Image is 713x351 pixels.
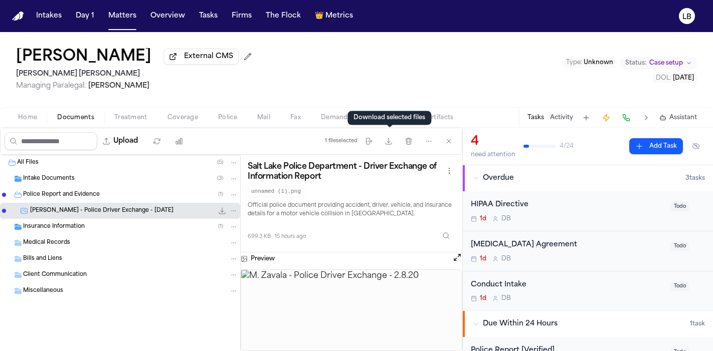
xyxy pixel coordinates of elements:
[579,111,593,125] button: Add Task
[671,202,689,211] span: Todo
[218,114,237,122] span: Police
[16,48,151,66] h1: [PERSON_NAME]
[5,132,97,150] input: Search files
[184,52,233,62] span: External CMS
[217,176,223,181] span: ( 3 )
[437,227,455,245] button: Inspect
[325,138,358,144] div: 1 file selected
[248,186,304,197] code: unnamed (1).png
[599,111,613,125] button: Create Immediate Task
[251,255,275,263] h3: Preview
[16,48,151,66] button: Edit matter name
[463,311,713,337] button: Due Within 24 Hours1task
[321,114,348,122] span: Demand
[163,49,239,65] button: External CMS
[480,215,486,223] span: 1d
[88,82,149,90] span: [PERSON_NAME]
[673,75,694,81] span: [DATE]
[471,134,515,150] div: 4
[625,59,646,67] span: Status:
[483,173,514,183] span: Overdue
[23,223,85,231] span: Insurance Information
[114,114,147,122] span: Treatment
[480,294,486,302] span: 1d
[463,271,713,311] div: Open task: Conduct Intake
[671,281,689,291] span: Todo
[452,252,462,262] button: Open preview
[563,58,616,68] button: Edit Type: Unknown
[17,159,39,167] span: All Files
[629,138,683,154] button: Add Task
[463,165,713,191] button: Overdue3tasks
[23,191,100,199] span: Police Report and Evidence
[257,114,270,122] span: Mail
[619,111,633,125] button: Make a Call
[195,7,222,25] button: Tasks
[275,233,306,240] span: 15 hours ago
[566,60,582,66] span: Type :
[167,114,198,122] span: Coverage
[262,7,305,25] button: The Flock
[527,114,544,122] button: Tasks
[687,138,705,154] button: Hide completed tasks (⌘⇧H)
[248,233,271,240] span: 699.3 KB
[311,7,357,25] button: crownMetrics
[18,114,37,122] span: Home
[217,160,223,165] span: ( 5 )
[584,60,613,66] span: Unknown
[690,320,705,328] span: 1 task
[23,271,87,279] span: Client Communication
[315,11,323,21] span: crown
[471,151,515,159] div: need attention
[23,239,70,247] span: Medical Records
[471,279,665,291] div: Conduct Intake
[23,287,63,295] span: Miscellaneous
[32,7,66,25] button: Intakes
[471,239,665,251] div: [MEDICAL_DATA] Agreement
[146,7,189,25] button: Overview
[480,255,486,263] span: 1d
[16,68,256,80] h2: [PERSON_NAME] [PERSON_NAME]
[685,174,705,182] span: 3 task s
[463,191,713,231] div: Open task: HIPAA Directive
[23,175,75,183] span: Intake Documents
[550,114,573,122] button: Activity
[659,114,697,122] button: Assistant
[620,57,697,69] button: Change status from Case setup
[217,206,227,216] button: Download M. Zavala - Police Driver Exchange - 2.8.20
[241,270,462,350] img: M. Zavala - Police Driver Exchange - 2.8.20
[228,7,256,25] button: Firms
[218,224,223,229] span: ( 1 )
[501,255,511,263] span: D B
[16,82,86,90] span: Managing Paralegal:
[682,14,691,21] text: LB
[483,319,558,329] span: Due Within 24 Hours
[653,73,697,83] button: Edit DOL: 2025-08-23
[12,12,24,21] img: Finch Logo
[104,7,140,25] button: Matters
[452,252,462,265] button: Open preview
[290,114,301,122] span: Fax
[671,241,689,251] span: Todo
[560,142,574,150] span: 4 / 24
[248,162,443,182] h3: Salt Lake Police Department - Driver Exchange of Information Report
[656,75,671,81] span: DOL :
[427,114,454,122] span: Artifacts
[23,255,62,263] span: Bills and Liens
[12,12,24,21] a: Home
[463,231,713,271] div: Open task: Retainer Agreement
[97,132,144,150] button: Upload
[471,199,665,211] div: HIPAA Directive
[325,11,353,21] span: Metrics
[218,192,223,197] span: ( 1 )
[649,59,683,67] span: Case setup
[57,114,94,122] span: Documents
[72,7,98,25] button: Day 1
